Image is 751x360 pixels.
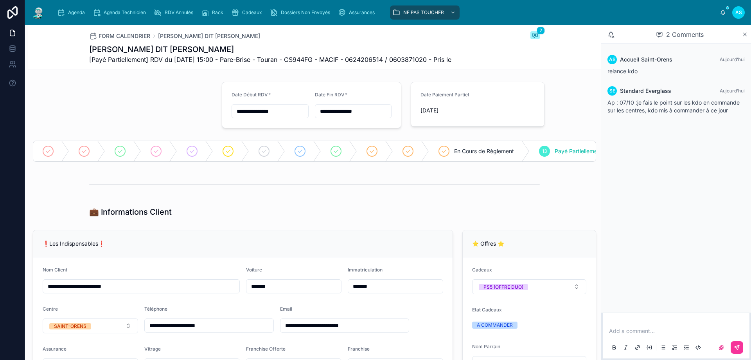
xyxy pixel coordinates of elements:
[666,30,704,39] span: 2 Comments
[483,284,523,290] div: PS5 (OFFRE DUO)
[348,346,370,352] span: Franchise
[151,5,199,20] a: RDV Annulés
[720,88,745,94] span: Aujourd’hui
[281,9,330,16] span: Dossiers Non Envoyés
[420,107,535,114] span: [DATE]
[89,206,172,217] h1: 💼 Informations Client
[555,147,602,155] span: Payé Partiellement
[607,99,740,114] span: Ap : 07/10 :je fais le point sur les kdo en commande sur les centres, kdo mis à commander à ce jour
[144,346,161,352] span: Vitrage
[43,318,138,333] button: Select Button
[158,32,260,40] a: [PERSON_NAME] DIT [PERSON_NAME]
[43,346,66,352] span: Assurance
[43,306,58,312] span: Centre
[246,267,262,273] span: Voiture
[43,240,105,247] span: ❗Les Indispensables❗
[609,56,616,63] span: AS
[268,5,336,20] a: Dossiers Non Envoyés
[735,9,742,16] span: AS
[336,5,380,20] a: Assurances
[390,5,460,20] a: NE PAS TOUCHER
[472,279,586,294] button: Select Button
[89,55,451,64] span: [Payé Partiellement] RDV du [DATE] 15:00 - Pare-Brise - Touran - CS944FG - MACIF - 0624206514 / 0...
[315,92,345,98] span: Date Fin RDV
[104,9,146,16] span: Agenda Technicien
[403,9,444,16] span: NE PAS TOUCHER
[43,267,67,273] span: Nom Client
[530,31,540,41] button: 2
[472,344,500,349] span: Nom Parrain
[54,323,86,329] div: SAINT-ORENS
[472,267,492,273] span: Cadeaux
[90,5,151,20] a: Agenda Technicien
[242,9,262,16] span: Cadeaux
[229,5,268,20] a: Cadeaux
[89,44,451,55] h1: [PERSON_NAME] DIT [PERSON_NAME]
[472,307,502,313] span: Etat Cadeaux
[420,92,469,98] span: Date Paiement Partiel
[472,240,504,247] span: ⭐ Offres ⭐
[232,92,268,98] span: Date Début RDV
[165,9,193,16] span: RDV Annulés
[620,56,672,63] span: Accueil Saint-Orens
[454,147,514,155] span: En Cours de Règlement
[349,9,375,16] span: Assurances
[280,306,292,312] span: Email
[68,9,85,16] span: Agenda
[31,6,45,19] img: App logo
[542,148,547,154] span: 13
[52,4,720,21] div: scrollable content
[348,267,383,273] span: Immatriculation
[537,27,545,34] span: 2
[199,5,229,20] a: Rack
[720,56,745,62] span: Aujourd’hui
[246,346,286,352] span: Franchise Offerte
[212,9,223,16] span: Rack
[607,68,638,74] span: relance kdo
[609,88,615,94] span: SE
[55,5,90,20] a: Agenda
[144,306,167,312] span: Téléphone
[99,32,150,40] span: FORM CALENDRIER
[89,32,150,40] a: FORM CALENDRIER
[477,322,513,329] div: A COMMANDER
[620,87,671,95] span: Standard Everglass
